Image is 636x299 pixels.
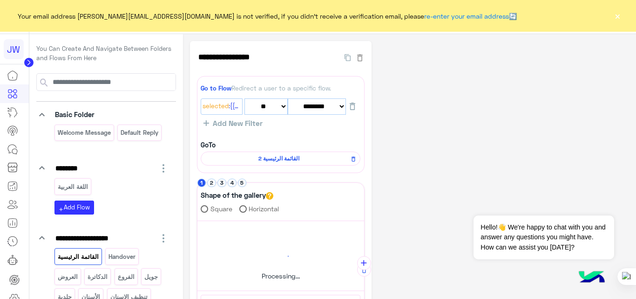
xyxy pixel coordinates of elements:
span: Add New Filter [209,119,263,127]
label: Horizontal [239,204,279,214]
button: Add New Filter [201,118,265,128]
button: add [357,256,371,270]
p: الفروع [117,271,135,282]
button: Duplicate Flow [340,52,355,63]
button: 3 [217,179,226,188]
button: 4 [228,179,237,188]
p: Handover [108,251,136,262]
button: × [613,11,622,21]
button: 2 [207,179,216,188]
div: uploading... [257,224,304,288]
p: القائمة الرئيسية [57,251,99,262]
p: Default reply [120,127,159,138]
i: add [359,258,369,268]
span: :{{ChannelId}} [229,101,241,111]
p: Welcome Message [57,127,111,138]
p: اللغة العربية [57,181,88,192]
button: 5 [238,179,247,188]
span: Go to Flow [201,84,231,92]
label: Square [201,204,232,214]
span: Hello!👋 We're happy to chat with you and answer any questions you might have. How can we assist y... [474,216,614,259]
button: Delete Gallery Card [357,263,371,277]
i: keyboard_arrow_down [36,162,47,174]
i: keyboard_arrow_down [36,109,47,120]
a: re-enter your email address [424,12,509,20]
div: JW [4,39,24,59]
b: GoTo [201,141,216,149]
div: القائمة الرئيسية 2 [201,152,360,166]
div: Redirect a user to a specific flow. [201,83,360,93]
p: You Can Create And Navigate Between Folders and Flows From Here [36,44,176,63]
span: القائمة الرئيسية 2 [206,154,352,163]
span: Selected [203,101,229,111]
span: Your email address [PERSON_NAME][EMAIL_ADDRESS][DOMAIN_NAME] is not verified, if you didn't recei... [18,11,517,21]
p: جويل [144,271,159,282]
label: Shape of the gallery [201,190,273,201]
p: العروض [57,271,78,282]
i: keyboard_arrow_down [36,232,47,243]
button: Remove Flow [347,153,359,165]
p: Processing... [257,271,304,281]
p: الدكاترة [87,271,108,282]
span: Basic Folder [55,110,95,118]
button: Delete Flow [355,52,365,63]
img: hulul-logo.png [575,262,608,294]
i: add [58,207,64,212]
button: addAdd Flow [54,201,94,214]
button: 1 [197,179,206,188]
